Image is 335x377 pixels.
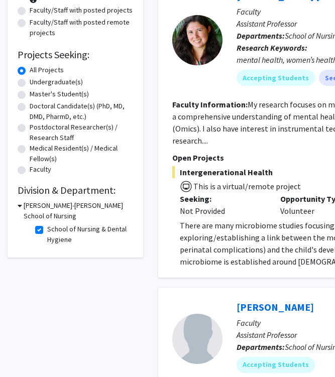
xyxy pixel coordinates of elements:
[47,224,131,245] label: School of Nursing & Dental Hygiene
[172,99,248,109] b: Faculty Information:
[180,205,265,217] div: Not Provided
[30,164,51,175] label: Faculty
[30,77,83,87] label: Undergraduate(s)
[180,193,265,205] p: Seeking:
[237,301,314,313] a: [PERSON_NAME]
[237,357,315,373] mat-chip: Accepting Students
[237,342,285,352] b: Departments:
[18,184,133,196] h2: Division & Department:
[18,49,133,61] h2: Projects Seeking:
[30,101,133,122] label: Doctoral Candidate(s) (PhD, MD, DMD, PharmD, etc.)
[192,181,301,191] span: This is a virtual/remote project
[237,43,307,53] b: Research Keywords:
[24,200,133,221] h3: [PERSON_NAME]-[PERSON_NAME] School of Nursing
[237,31,285,41] b: Departments:
[30,89,89,99] label: Master's Student(s)
[8,332,43,369] iframe: Chat
[30,143,133,164] label: Medical Resident(s) / Medical Fellow(s)
[30,5,133,16] label: Faculty/Staff with posted projects
[30,65,64,75] label: All Projects
[237,70,315,86] mat-chip: Accepting Students
[30,122,133,143] label: Postdoctoral Researcher(s) / Research Staff
[30,17,133,38] label: Faculty/Staff with posted remote projects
